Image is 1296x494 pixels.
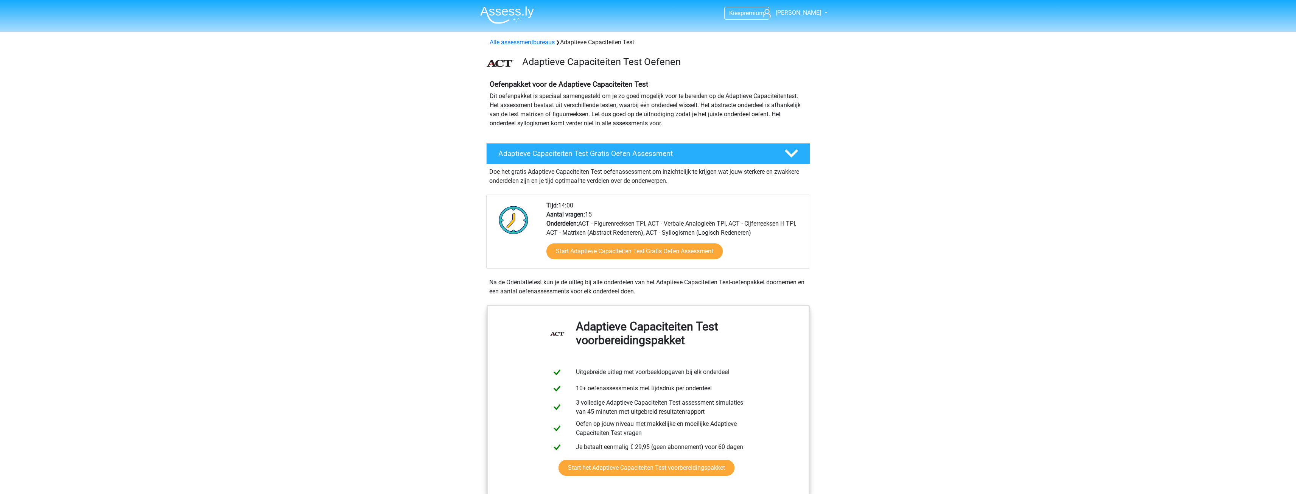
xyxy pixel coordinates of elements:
a: Adaptieve Capaciteiten Test Gratis Oefen Assessment [483,143,813,164]
img: Klok [495,201,533,239]
span: [PERSON_NAME] [776,9,821,16]
img: ACT [487,60,513,67]
div: Na de Oriëntatietest kun je de uitleg bij alle onderdelen van het Adaptieve Capaciteiten Test-oef... [486,278,810,296]
a: Start Adaptieve Capaciteiten Test Gratis Oefen Assessment [546,243,723,259]
span: premium [741,9,764,17]
b: Onderdelen: [546,220,578,227]
a: Kiespremium [725,8,769,18]
span: Kies [729,9,741,17]
div: Doe het gratis Adaptieve Capaciteiten Test oefenassessment om inzichtelijk te krijgen wat jouw st... [486,164,810,185]
a: Start het Adaptieve Capaciteiten Test voorbereidingspakket [559,460,734,476]
b: Aantal vragen: [546,211,585,218]
a: [PERSON_NAME] [760,8,822,17]
h4: Adaptieve Capaciteiten Test Gratis Oefen Assessment [498,149,772,158]
b: Oefenpakket voor de Adaptieve Capaciteiten Test [490,80,648,89]
p: Dit oefenpakket is speciaal samengesteld om je zo goed mogelijk voor te bereiden op de Adaptieve ... [490,92,807,128]
a: Alle assessmentbureaus [490,39,555,46]
h3: Adaptieve Capaciteiten Test Oefenen [522,56,804,68]
div: Adaptieve Capaciteiten Test [487,38,810,47]
img: Assessly [480,6,534,24]
div: 14:00 15 ACT - Figurenreeksen TPI, ACT - Verbale Analogieën TPI, ACT - Cijferreeksen H TPI, ACT -... [541,201,809,268]
b: Tijd: [546,202,558,209]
